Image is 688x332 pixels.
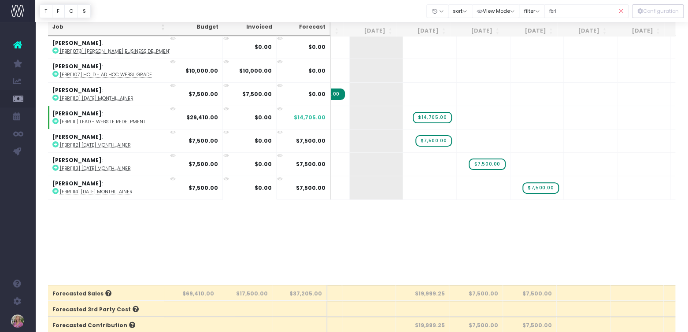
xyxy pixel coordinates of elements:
th: Nov 25: activate to sort column ascending [396,22,450,40]
strong: $7,500.00 [189,137,218,144]
strong: [PERSON_NAME] [52,133,102,140]
strong: $10,000.00 [239,67,272,74]
th: Invoiced [223,18,277,36]
button: Configuration [632,4,684,18]
span: $7,500.00 [296,184,326,192]
div: Vertical button group [632,4,684,18]
strong: $7,500.00 [242,90,272,98]
td: : [48,82,176,106]
strong: $0.00 [255,184,272,192]
strong: [PERSON_NAME] [52,180,102,187]
td: : [48,152,176,176]
strong: [PERSON_NAME] [52,86,102,94]
th: Oct 25: activate to sort column ascending [343,22,397,40]
th: Job: activate to sort column ascending [48,18,170,36]
th: $37,205.00 [272,285,327,301]
th: Forecasted 3rd Party Cost [48,301,166,317]
img: images/default_profile_image.png [11,314,24,328]
span: $0.00 [308,43,326,51]
strong: [PERSON_NAME] [52,110,102,117]
th: $7,500.00 [449,285,503,301]
strong: $0.00 [255,43,272,51]
strong: $7,500.00 [189,184,218,192]
td: : [48,59,176,82]
strong: [PERSON_NAME] [52,63,102,70]
abbr: [FBRI1110] October 2025 Monthly Retainer [60,95,133,102]
abbr: [FBRI1073] FB Rice Business Development [60,48,171,55]
abbr: [FBRI1114] January 2025 Monthly Retainer [60,188,133,195]
abbr: [FBRI1111] LEAD - Website Redevelopment [60,118,145,125]
th: Feb 26: activate to sort column ascending [557,22,611,40]
button: filter [519,4,544,18]
strong: $0.00 [255,137,272,144]
th: Jan 26: activate to sort column ascending [504,22,558,40]
input: Search... [544,4,629,18]
abbr: [FBRI1112] November 2025 Monthly Retainer [60,142,131,148]
button: F [52,4,65,18]
span: $0.00 [308,67,326,75]
th: Mar 26: activate to sort column ascending [611,22,665,40]
span: wayahead Sales Forecast Item [415,135,452,147]
strong: $7,500.00 [189,90,218,98]
span: wayahead Sales Forecast Item [469,159,505,170]
th: Forecast [277,18,331,36]
th: Budget [170,18,223,36]
button: View Mode [472,4,520,18]
span: Forecasted Sales [52,290,111,298]
strong: $7,500.00 [189,160,218,168]
td: : [48,36,176,59]
th: Dec 25: activate to sort column ascending [450,22,504,40]
strong: $0.00 [255,160,272,168]
strong: $29,410.00 [186,114,218,121]
td: : [48,129,176,152]
span: $14,705.00 [294,114,326,122]
th: $17,500.00 [218,285,273,301]
span: $7,500.00 [296,160,326,168]
span: wayahead Sales Forecast Item [413,112,452,123]
abbr: [FBRI1113] December 2025 Monthly Retainer [60,165,131,172]
td: : [48,176,176,199]
th: $69,410.00 [164,285,219,301]
th: $7,500.00 [503,285,557,301]
th: $19,999.25 [396,285,450,301]
td: : [48,106,176,129]
div: Vertical button group [40,4,91,18]
span: $7,500.00 [296,137,326,145]
strong: $10,000.00 [185,67,218,74]
span: wayahead Sales Forecast Item [522,182,559,194]
strong: [PERSON_NAME] [52,156,102,164]
button: T [40,4,52,18]
strong: $0.00 [255,114,272,121]
button: S [78,4,91,18]
button: C [64,4,78,18]
button: sort [448,4,472,18]
abbr: [FBRI1107] HOLD - Ad Hoc Website Updates / Craft CMS Upgrade [60,71,152,78]
strong: [PERSON_NAME] [52,39,102,47]
span: $0.00 [308,90,326,98]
